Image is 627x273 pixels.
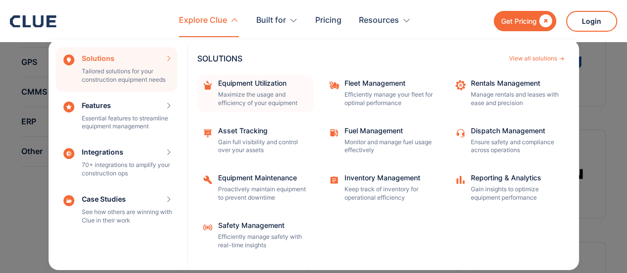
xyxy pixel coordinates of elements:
a: Equipment UtilizationMaximize the usage and efficiency of your equipment [197,75,314,112]
p: Keep track of inventory for operational efficiency [344,185,434,202]
div: Explore Clue [179,5,227,36]
img: Maintenance management icon [202,127,213,138]
div: Get Pricing [501,15,537,27]
img: repair icon image [455,80,466,91]
div: Resources [359,5,399,36]
div: Fuel Management [344,127,434,134]
div: SOLUTIONS [197,55,504,62]
a: Pricing [315,5,342,36]
p: Maximize the usage and efficiency of your equipment [218,91,307,108]
p: Gain insights to optimize equipment performance [471,185,560,202]
p: Manage rentals and leases with ease and precision [471,91,560,108]
nav: Explore Clue [10,37,617,270]
a: Equipment MaintenanceProactively maintain equipment to prevent downtime [197,169,314,207]
a: Get Pricing [494,11,556,31]
div: Built for [256,5,298,36]
div: Asset Tracking [218,127,307,134]
p: Efficiently manage your fleet for optimal performance [344,91,434,108]
div: Equipment Maintenance [218,174,307,181]
img: fleet repair icon [329,80,340,91]
a: Asset TrackingGain full visibility and control over your assets [197,122,314,160]
div: View all solutions [509,55,557,61]
p: Efficiently manage safety with real-time insights [218,233,307,250]
img: Task checklist icon [329,174,340,185]
a: Inventory ManagementKeep track of inventory for operational efficiency [324,169,440,207]
div:  [537,15,552,27]
div: Fleet Management [344,80,434,87]
div: Explore Clue [179,5,239,36]
p: Ensure safety and compliance across operations [471,138,560,155]
div: Dispatch Management [471,127,560,134]
img: analytics icon [455,174,466,185]
a: Rentals ManagementManage rentals and leases with ease and precision [450,75,567,112]
div: Rentals Management [471,80,560,87]
p: Gain full visibility and control over your assets [218,138,307,155]
img: Customer support icon [455,127,466,138]
a: View all solutions [509,55,564,61]
a: Fleet ManagementEfficiently manage your fleet for optimal performance [324,75,440,112]
div: Built for [256,5,286,36]
p: Monitor and manage fuel usage effectively [344,138,434,155]
div: Equipment Utilization [218,80,307,87]
div: Reporting & Analytics [471,174,560,181]
a: Fuel ManagementMonitor and manage fuel usage effectively [324,122,440,160]
a: Dispatch ManagementEnsure safety and compliance across operations [450,122,567,160]
div: Inventory Management [344,174,434,181]
a: Login [566,11,617,32]
img: internet signal icon [202,222,213,233]
img: repairing box icon [202,80,213,91]
a: Reporting & AnalyticsGain insights to optimize equipment performance [450,169,567,207]
img: Repairing icon [202,174,213,185]
a: Safety ManagementEfficiently manage safety with real-time insights [197,217,314,255]
p: Proactively maintain equipment to prevent downtime [218,185,307,202]
img: fleet fuel icon [329,127,340,138]
div: Safety Management [218,222,307,229]
div: Resources [359,5,411,36]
